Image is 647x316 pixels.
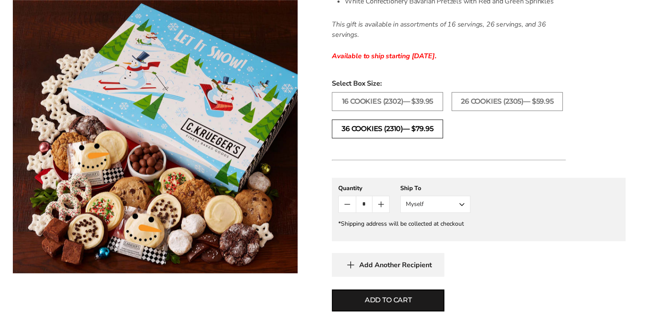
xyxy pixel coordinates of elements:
div: Ship To [400,184,470,192]
span: Select Box Size: [332,78,626,89]
button: Myself [400,196,470,213]
span: Available to ship starting [DATE]. [332,51,436,61]
button: Add to cart [332,289,444,311]
span: Add Another Recipient [359,261,432,269]
label: 36 Cookies (2310)— $79.95 [332,119,443,138]
label: 26 Cookies (2305)— $59.95 [452,92,563,111]
gfm-form: New recipient [332,178,626,241]
div: *Shipping address will be collected at checkout [338,220,619,228]
iframe: Sign Up via Text for Offers [7,283,89,309]
div: Quantity [338,184,390,192]
label: 16 Cookies (2302)— $39.95 [332,92,443,111]
button: Add Another Recipient [332,253,444,277]
span: Add to cart [365,295,412,305]
button: Count minus [339,196,355,212]
button: Count plus [372,196,389,212]
input: Quantity [356,196,372,212]
em: This gift is available in assortments of 16 servings, 26 servings, and 36 servings. [332,20,546,39]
